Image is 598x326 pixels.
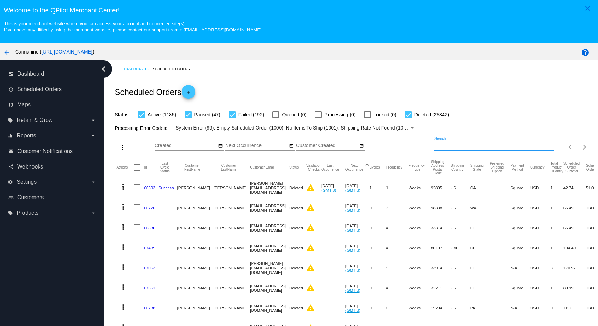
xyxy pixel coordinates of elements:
mat-cell: 0 [551,298,563,318]
mat-cell: [DATE] [345,218,370,238]
a: (GMT-8) [345,308,360,313]
span: Maps [17,102,31,108]
i: equalizer [8,133,13,138]
a: (GMT-8) [321,188,336,192]
i: settings [8,179,13,185]
mat-cell: Square [510,198,530,218]
mat-cell: 33314 [431,218,451,238]
span: Scheduled Orders [17,86,62,93]
mat-cell: [EMAIL_ADDRESS][DOMAIN_NAME] [250,298,289,318]
button: Change sorting for ShippingState [470,164,484,171]
input: Customer Created [296,143,358,148]
i: local_offer [8,210,13,216]
mat-cell: 0 [369,298,386,318]
mat-cell: TBD [563,298,586,318]
mat-cell: [DATE] [345,198,370,218]
button: Change sorting for Subtotal [563,162,580,173]
mat-cell: Square [510,278,530,298]
mat-icon: warning [306,263,315,272]
mat-cell: [PERSON_NAME] [177,238,214,258]
button: Next page [578,140,591,154]
mat-icon: date_range [359,143,364,149]
mat-cell: 0 [369,198,386,218]
mat-cell: 4 [386,278,409,298]
mat-cell: 15204 [431,298,451,318]
mat-cell: [DATE] [345,278,370,298]
a: (GMT-8) [345,188,360,192]
i: dashboard [8,71,14,77]
mat-cell: [PERSON_NAME] [177,178,214,198]
mat-header-cell: Validation Checks [306,157,321,178]
mat-cell: [PERSON_NAME] [214,298,250,318]
mat-cell: USD [530,278,551,298]
mat-cell: 1 [551,278,563,298]
button: Change sorting for NextOccurrenceUtc [345,164,363,171]
mat-cell: [DATE] [345,238,370,258]
mat-cell: [DATE] [345,258,370,278]
i: update [8,87,14,92]
mat-cell: 0 [369,238,386,258]
h2: Scheduled Orders [115,85,195,99]
button: Change sorting for ShippingPostcode [431,160,444,175]
mat-cell: [PERSON_NAME] [177,218,214,238]
mat-cell: [EMAIL_ADDRESS][DOMAIN_NAME] [250,198,289,218]
mat-icon: arrow_back [3,48,11,57]
span: Cannanine ( ) [15,49,94,55]
a: 67485 [144,246,155,250]
mat-cell: 104.49 [563,238,586,258]
mat-cell: Square [510,238,530,258]
mat-cell: 3 [386,198,409,218]
i: arrow_drop_down [90,117,96,123]
a: update Scheduled Orders [8,84,96,95]
mat-icon: warning [306,223,315,232]
mat-cell: US [451,198,470,218]
mat-icon: more_vert [119,223,127,231]
mat-cell: [PERSON_NAME] [214,198,250,218]
mat-cell: 1 [551,238,563,258]
a: dashboard Dashboard [8,68,96,79]
mat-cell: Weeks [409,258,431,278]
mat-icon: date_range [218,143,223,149]
span: Settings [17,179,37,185]
mat-icon: more_vert [119,243,127,251]
mat-cell: 42.74 [563,178,586,198]
mat-icon: more_vert [119,203,127,211]
a: Dashboard [124,64,153,75]
mat-cell: 1 [551,218,563,238]
a: (GMT-8) [345,228,360,232]
mat-cell: 0 [369,278,386,298]
mat-icon: warning [306,304,315,312]
mat-cell: [PERSON_NAME] [177,198,214,218]
i: arrow_drop_down [90,133,96,138]
mat-cell: 4 [386,218,409,238]
button: Change sorting for ShippingCountry [451,164,464,171]
mat-cell: [PERSON_NAME] [177,298,214,318]
mat-cell: [PERSON_NAME][EMAIL_ADDRESS][DOMAIN_NAME] [250,258,289,278]
a: 67063 [144,266,155,270]
a: Scheduled Orders [153,64,196,75]
a: (GMT-8) [345,248,360,252]
a: (GMT-8) [345,288,360,293]
mat-cell: 66.49 [563,218,586,238]
button: Change sorting for CustomerFirstName [177,164,207,171]
mat-cell: PA [470,298,490,318]
button: Change sorting for Cycles [369,165,380,170]
mat-cell: [PERSON_NAME] [214,178,250,198]
mat-cell: 0 [369,218,386,238]
span: Deleted [289,306,303,310]
mat-cell: [EMAIL_ADDRESS][DOMAIN_NAME] [250,238,289,258]
span: Processing Error Codes: [115,125,167,131]
mat-cell: 6 [386,298,409,318]
span: Deleted [289,246,303,250]
mat-cell: [PERSON_NAME] [214,278,250,298]
mat-cell: 66.49 [563,198,586,218]
mat-cell: 80107 [431,238,451,258]
mat-cell: US [451,298,470,318]
mat-cell: [DATE] [321,178,345,198]
button: Change sorting for LastProcessingCycleId [159,162,171,173]
span: Deleted (25342) [414,111,449,119]
span: Retain & Grow [17,117,52,123]
mat-icon: more_vert [119,303,127,311]
span: Deleted [289,266,303,270]
mat-cell: WA [470,198,490,218]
